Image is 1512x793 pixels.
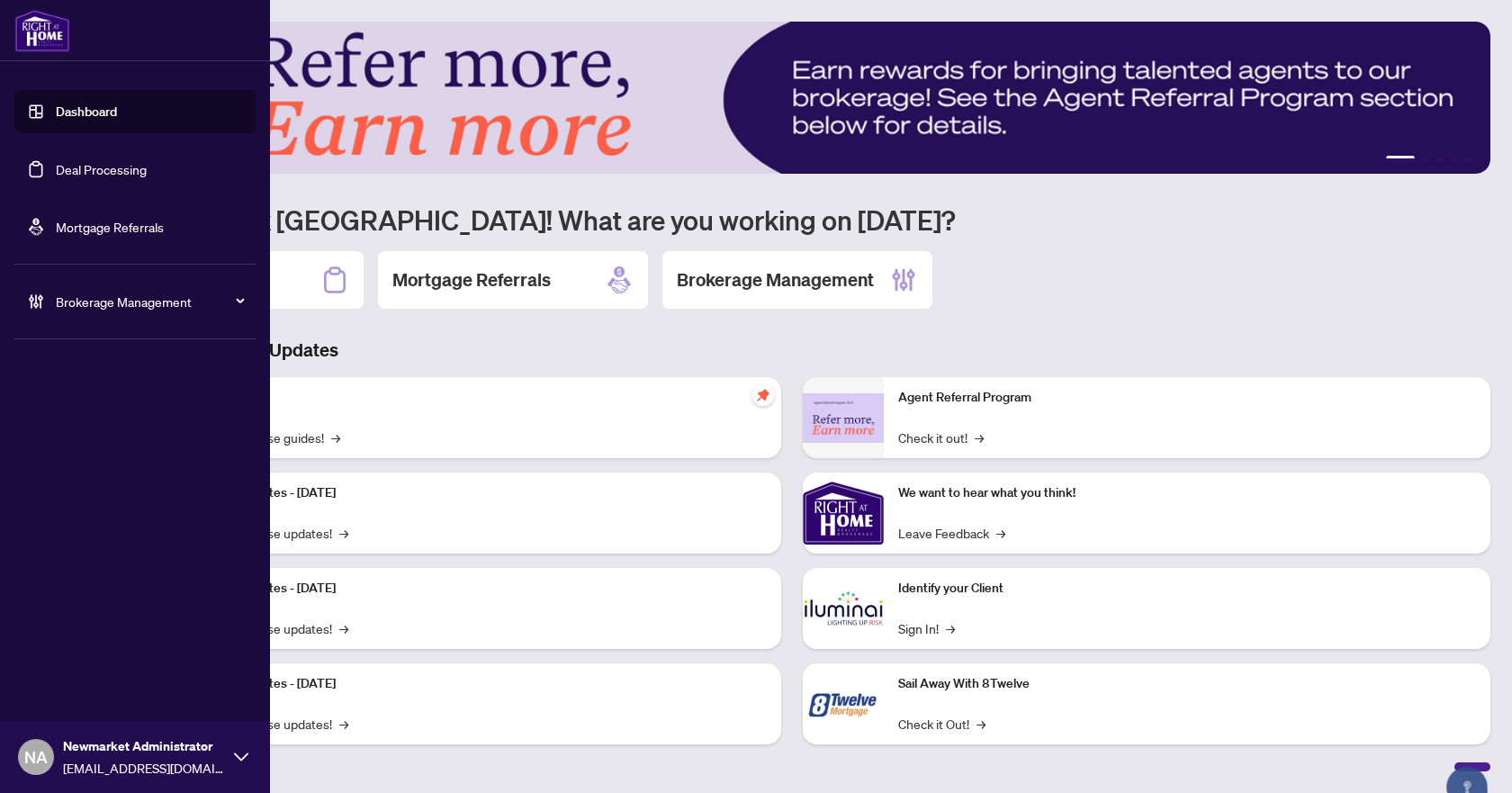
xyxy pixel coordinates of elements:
[803,663,884,744] img: Sail Away With 8Twelve
[56,292,243,311] span: Brokerage Management
[1386,156,1415,163] button: 1
[803,568,884,649] img: Identify your Client
[24,744,48,770] span: NA
[56,161,147,177] a: Deal Processing
[976,714,985,734] span: →
[803,473,884,554] img: We want to hear what you think!
[94,203,1490,237] h1: Welcome back [GEOGRAPHIC_DATA]! What are you working on [DATE]?
[1465,156,1472,163] button: 5
[1436,156,1444,163] button: 3
[803,393,884,443] img: Agent Referral Program
[63,758,225,778] span: [EMAIL_ADDRESS][DOMAIN_NAME]
[898,428,984,447] a: Check it out!→
[63,736,225,756] span: Newmarket Administrator
[1440,730,1494,784] button: Open asap
[331,428,340,447] span: →
[56,219,164,235] a: Mortgage Referrals
[677,267,874,293] h2: Brokerage Management
[94,22,1490,174] img: Slide 0
[56,104,117,120] a: Dashboard
[898,618,955,638] a: Sign In!→
[339,523,348,543] span: →
[189,388,767,408] p: Self-Help
[392,267,551,293] h2: Mortgage Referrals
[946,618,955,638] span: →
[975,428,984,447] span: →
[898,674,1476,694] p: Sail Away With 8Twelve
[339,618,348,638] span: →
[189,674,767,694] p: Platform Updates - [DATE]
[189,483,767,503] p: Platform Updates - [DATE]
[898,483,1476,503] p: We want to hear what you think!
[898,579,1476,599] p: Identify your Client
[996,523,1005,543] span: →
[14,9,70,52] img: logo
[898,388,1476,408] p: Agent Referral Program
[898,714,985,734] a: Check it Out!→
[339,714,348,734] span: →
[752,384,774,406] span: pushpin
[94,338,1490,363] h3: Brokerage & Industry Updates
[1451,156,1458,163] button: 4
[1422,156,1429,163] button: 2
[189,579,767,599] p: Platform Updates - [DATE]
[898,523,1005,543] a: Leave Feedback→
